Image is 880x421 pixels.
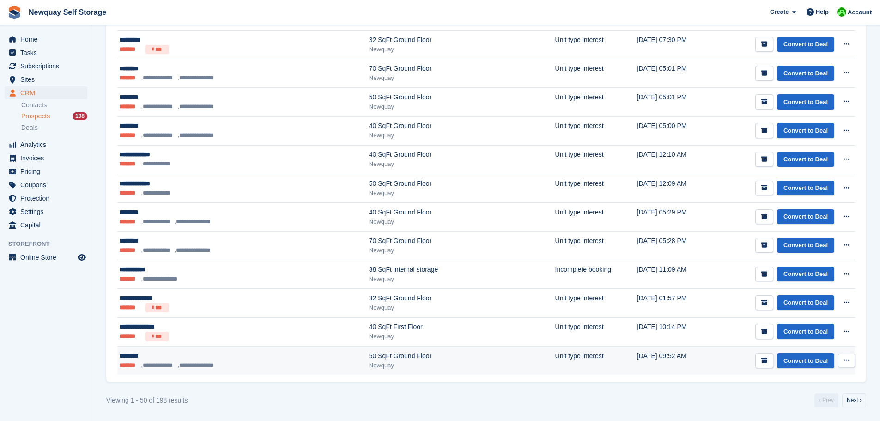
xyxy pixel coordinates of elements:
[555,289,637,318] td: Unit type interest
[369,189,555,198] div: Newquay
[637,88,710,116] td: [DATE] 05:01 PM
[813,393,868,407] nav: Pages
[5,152,87,165] a: menu
[555,317,637,347] td: Unit type interest
[5,73,87,86] a: menu
[777,181,834,196] a: Convert to Deal
[20,60,76,73] span: Subscriptions
[369,236,555,246] div: 70 SqFt Ground Floor
[555,30,637,59] td: Unit type interest
[637,59,710,88] td: [DATE] 05:01 PM
[369,217,555,226] div: Newquay
[369,159,555,169] div: Newquay
[555,59,637,88] td: Unit type interest
[20,73,76,86] span: Sites
[637,347,710,375] td: [DATE] 09:52 AM
[369,322,555,332] div: 40 SqFt First Floor
[21,111,87,121] a: Prospects 198
[369,131,555,140] div: Newquay
[369,293,555,303] div: 32 SqFt Ground Floor
[5,138,87,151] a: menu
[5,205,87,218] a: menu
[637,202,710,231] td: [DATE] 05:29 PM
[20,138,76,151] span: Analytics
[20,178,76,191] span: Coupons
[777,94,834,110] a: Convert to Deal
[777,209,834,225] a: Convert to Deal
[21,112,50,121] span: Prospects
[637,231,710,260] td: [DATE] 05:28 PM
[5,60,87,73] a: menu
[5,86,87,99] a: menu
[777,66,834,81] a: Convert to Deal
[8,239,92,249] span: Storefront
[20,251,76,264] span: Online Store
[637,145,710,174] td: [DATE] 12:10 AM
[369,351,555,361] div: 50 SqFt Ground Floor
[369,102,555,111] div: Newquay
[555,347,637,375] td: Unit type interest
[814,393,838,407] a: Previous
[5,192,87,205] a: menu
[21,123,38,132] span: Deals
[637,317,710,347] td: [DATE] 10:14 PM
[20,152,76,165] span: Invoices
[777,324,834,339] a: Convert to Deal
[555,174,637,202] td: Unit type interest
[777,123,834,138] a: Convert to Deal
[369,35,555,45] div: 32 SqFt Ground Floor
[7,6,21,19] img: stora-icon-8386f47178a22dfd0bd8f6a31ec36ba5ce8667c1dd55bd0f319d3a0aa187defe.svg
[842,393,866,407] a: Next
[369,121,555,131] div: 40 SqFt Ground Floor
[777,267,834,282] a: Convert to Deal
[5,33,87,46] a: menu
[21,123,87,133] a: Deals
[637,260,710,289] td: [DATE] 11:09 AM
[637,116,710,145] td: [DATE] 05:00 PM
[21,101,87,110] a: Contacts
[848,8,872,17] span: Account
[555,88,637,116] td: Unit type interest
[555,231,637,260] td: Unit type interest
[5,165,87,178] a: menu
[20,33,76,46] span: Home
[555,260,637,289] td: Incomplete booking
[777,295,834,311] a: Convert to Deal
[369,303,555,312] div: Newquay
[76,252,87,263] a: Preview store
[5,46,87,59] a: menu
[369,92,555,102] div: 50 SqFt Ground Floor
[5,251,87,264] a: menu
[369,246,555,255] div: Newquay
[5,178,87,191] a: menu
[777,238,834,253] a: Convert to Deal
[555,116,637,145] td: Unit type interest
[770,7,789,17] span: Create
[369,275,555,284] div: Newquay
[369,265,555,275] div: 38 SqFt internal storage
[369,45,555,54] div: Newquay
[555,202,637,231] td: Unit type interest
[20,165,76,178] span: Pricing
[5,219,87,232] a: menu
[369,73,555,83] div: Newquay
[637,30,710,59] td: [DATE] 07:30 PM
[25,5,110,20] a: Newquay Self Storage
[369,361,555,370] div: Newquay
[777,152,834,167] a: Convert to Deal
[369,150,555,159] div: 40 SqFt Ground Floor
[106,396,188,405] div: Viewing 1 - 50 of 198 results
[20,46,76,59] span: Tasks
[20,219,76,232] span: Capital
[555,145,637,174] td: Unit type interest
[637,174,710,202] td: [DATE] 12:09 AM
[637,289,710,318] td: [DATE] 01:57 PM
[369,179,555,189] div: 50 SqFt Ground Floor
[20,192,76,205] span: Protection
[369,64,555,73] div: 70 SqFt Ground Floor
[837,7,846,17] img: Baylor
[20,86,76,99] span: CRM
[20,205,76,218] span: Settings
[369,207,555,217] div: 40 SqFt Ground Floor
[73,112,87,120] div: 198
